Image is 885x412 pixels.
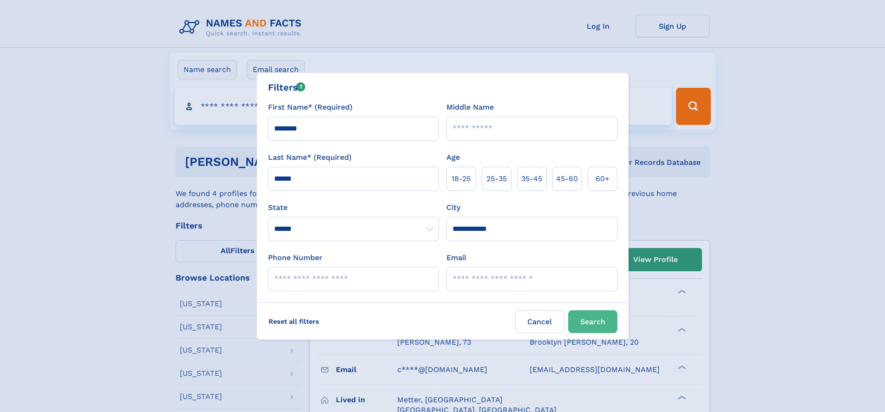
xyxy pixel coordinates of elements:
[446,102,494,113] label: Middle Name
[556,173,578,184] span: 45‑60
[268,152,352,163] label: Last Name* (Required)
[596,173,610,184] span: 60+
[452,173,471,184] span: 18‑25
[568,310,617,333] button: Search
[268,102,353,113] label: First Name* (Required)
[268,252,322,263] label: Phone Number
[268,80,306,94] div: Filters
[515,310,564,333] label: Cancel
[446,152,460,163] label: Age
[521,173,542,184] span: 35‑45
[486,173,507,184] span: 25‑35
[262,310,325,333] label: Reset all filters
[446,252,466,263] label: Email
[446,202,460,213] label: City
[268,202,439,213] label: State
